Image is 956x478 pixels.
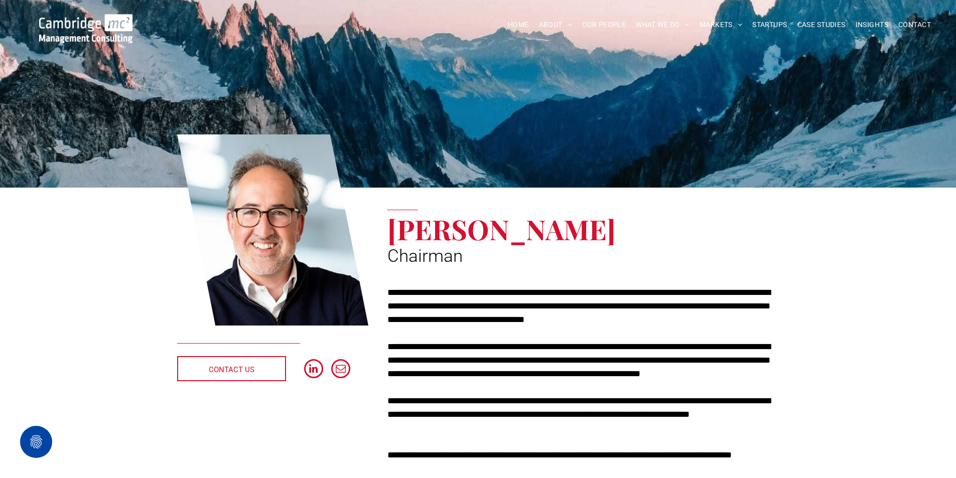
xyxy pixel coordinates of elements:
a: Your Business Transformed | Cambridge Management Consulting [39,16,132,26]
a: MARKETS [695,17,747,33]
a: HOME [503,17,534,33]
a: INSIGHTS [851,17,893,33]
a: linkedin [304,359,323,381]
a: email [331,359,350,381]
a: OUR PEOPLE [577,17,631,33]
a: WHAT WE DO [631,17,695,33]
a: CONTACT US [177,356,286,381]
span: CONTACT US [209,357,254,382]
a: Tim Passingham | Chairman | Cambridge Management Consulting [177,133,369,328]
a: CONTACT [893,17,936,33]
a: CASE STUDIES [792,17,851,33]
span: Chairman [387,246,463,266]
a: STARTUPS [747,17,792,33]
span: [PERSON_NAME] [387,210,616,247]
a: ABOUT [534,17,578,33]
img: Go to Homepage [39,14,132,43]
